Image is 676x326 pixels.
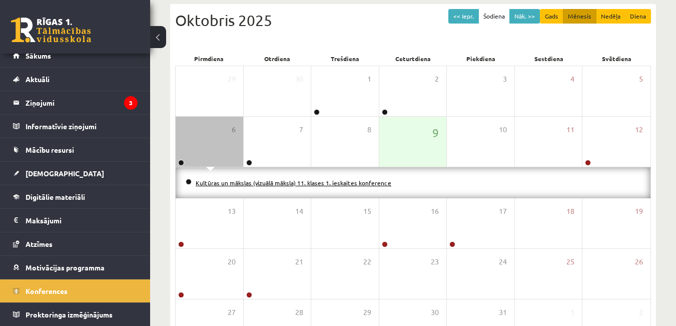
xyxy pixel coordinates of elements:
span: 7 [299,124,303,135]
div: Oktobris 2025 [175,9,651,32]
span: Sākums [26,51,51,60]
span: 3 [503,74,507,85]
span: 17 [499,206,507,217]
div: Sestdiena [515,52,583,66]
span: 11 [566,124,574,135]
span: 14 [295,206,303,217]
a: Kultūras un mākslas (vizuālā māksla) 11. klases 1. ieskaites konference [196,179,391,187]
span: 19 [635,206,643,217]
span: Proktoringa izmēģinājums [26,310,113,319]
a: Mācību resursi [13,138,138,161]
span: 29 [363,307,371,318]
button: Nedēļa [596,9,625,24]
button: << Iepr. [448,9,479,24]
span: Aktuāli [26,75,50,84]
legend: Maksājumi [26,209,138,232]
a: Proktoringa izmēģinājums [13,303,138,326]
a: Ziņojumi3 [13,91,138,114]
span: 26 [635,256,643,267]
span: 10 [499,124,507,135]
span: Konferences [26,286,68,295]
span: 1 [570,307,574,318]
span: Atzīmes [26,239,53,248]
div: Otrdiena [243,52,311,66]
a: Rīgas 1. Tālmācības vidusskola [11,18,91,43]
button: Diena [625,9,651,24]
a: Motivācijas programma [13,256,138,279]
span: 27 [228,307,236,318]
span: 5 [639,74,643,85]
span: 28 [295,307,303,318]
legend: Informatīvie ziņojumi [26,115,138,138]
a: Maksājumi [13,209,138,232]
span: Motivācijas programma [26,263,105,272]
span: Mācību resursi [26,145,74,154]
div: Pirmdiena [175,52,243,66]
button: Nāk. >> [509,9,540,24]
span: Digitālie materiāli [26,192,85,201]
button: Šodiena [478,9,510,24]
div: Piekdiena [447,52,515,66]
span: 8 [367,124,371,135]
span: 21 [295,256,303,267]
div: Trešdiena [311,52,379,66]
span: 20 [228,256,236,267]
span: 18 [566,206,574,217]
legend: Ziņojumi [26,91,138,114]
span: 29 [228,74,236,85]
a: Informatīvie ziņojumi [13,115,138,138]
span: 24 [499,256,507,267]
a: Sākums [13,44,138,67]
div: Svētdiena [583,52,651,66]
a: [DEMOGRAPHIC_DATA] [13,162,138,185]
span: 6 [232,124,236,135]
span: 22 [363,256,371,267]
span: 23 [431,256,439,267]
span: 2 [639,307,643,318]
span: [DEMOGRAPHIC_DATA] [26,169,104,178]
span: 16 [431,206,439,217]
a: Konferences [13,279,138,302]
button: Mēnesis [563,9,596,24]
span: 25 [566,256,574,267]
button: Gads [540,9,563,24]
span: 12 [635,124,643,135]
span: 9 [432,124,439,141]
a: Digitālie materiāli [13,185,138,208]
span: 2 [435,74,439,85]
i: 3 [124,96,138,110]
a: Atzīmes [13,232,138,255]
div: Ceturtdiena [379,52,447,66]
a: Aktuāli [13,68,138,91]
span: 31 [499,307,507,318]
span: 15 [363,206,371,217]
span: 1 [367,74,371,85]
span: 30 [295,74,303,85]
span: 30 [431,307,439,318]
span: 13 [228,206,236,217]
span: 4 [570,74,574,85]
